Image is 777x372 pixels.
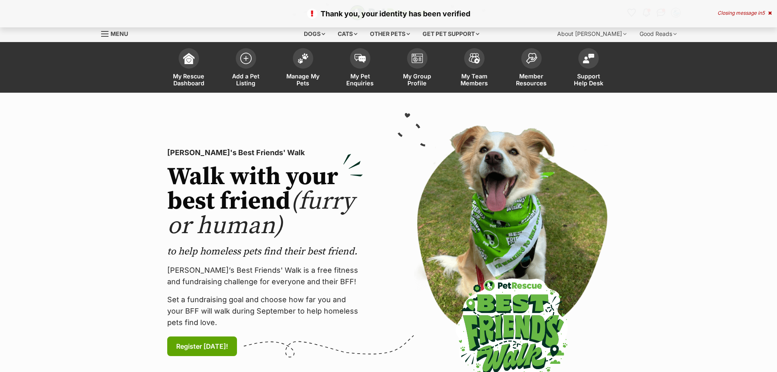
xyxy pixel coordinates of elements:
p: [PERSON_NAME]’s Best Friends' Walk is a free fitness and fundraising challenge for everyone and t... [167,265,363,287]
span: My Rescue Dashboard [170,73,207,87]
span: Register [DATE]! [176,341,228,351]
span: My Team Members [456,73,493,87]
a: My Pet Enquiries [332,44,389,93]
div: Other pets [364,26,416,42]
a: Manage My Pets [274,44,332,93]
span: Manage My Pets [285,73,321,87]
a: My Group Profile [389,44,446,93]
img: team-members-icon-5396bd8760b3fe7c0b43da4ab00e1e3bb1a5d9ba89233759b79545d2d3fc5d0d.svg [469,53,480,64]
span: Support Help Desk [570,73,607,87]
a: Menu [101,26,134,40]
a: Support Help Desk [560,44,617,93]
span: Menu [111,30,128,37]
p: [PERSON_NAME]'s Best Friends' Walk [167,147,363,158]
span: My Group Profile [399,73,436,87]
div: Get pet support [417,26,485,42]
span: (furry or human) [167,186,354,241]
span: My Pet Enquiries [342,73,379,87]
img: member-resources-icon-8e73f808a243e03378d46382f2149f9095a855e16c252ad45f914b54edf8863c.svg [526,53,537,64]
a: Add a Pet Listing [217,44,274,93]
div: About [PERSON_NAME] [551,26,632,42]
a: My Team Members [446,44,503,93]
h2: Walk with your best friend [167,165,363,238]
img: group-profile-icon-3fa3cf56718a62981997c0bc7e787c4b2cf8bcc04b72c1350f741eb67cf2f40e.svg [412,53,423,63]
img: add-pet-listing-icon-0afa8454b4691262ce3f59096e99ab1cd57d4a30225e0717b998d2c9b9846f56.svg [240,53,252,64]
a: Member Resources [503,44,560,93]
img: help-desk-icon-fdf02630f3aa405de69fd3d07c3f3aa587a6932b1a1747fa1d2bba05be0121f9.svg [583,53,594,63]
div: Dogs [298,26,331,42]
img: manage-my-pets-icon-02211641906a0b7f246fdf0571729dbe1e7629f14944591b6c1af311fb30b64b.svg [297,53,309,64]
p: Set a fundraising goal and choose how far you and your BFF will walk during September to help hom... [167,294,363,328]
a: Register [DATE]! [167,336,237,356]
a: My Rescue Dashboard [160,44,217,93]
img: pet-enquiries-icon-7e3ad2cf08bfb03b45e93fb7055b45f3efa6380592205ae92323e6603595dc1f.svg [354,54,366,63]
span: Member Resources [513,73,550,87]
div: Cats [332,26,363,42]
img: dashboard-icon-eb2f2d2d3e046f16d808141f083e7271f6b2e854fb5c12c21221c1fb7104beca.svg [183,53,195,64]
p: to help homeless pets find their best friend. [167,245,363,258]
span: Add a Pet Listing [228,73,264,87]
div: Good Reads [634,26,682,42]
